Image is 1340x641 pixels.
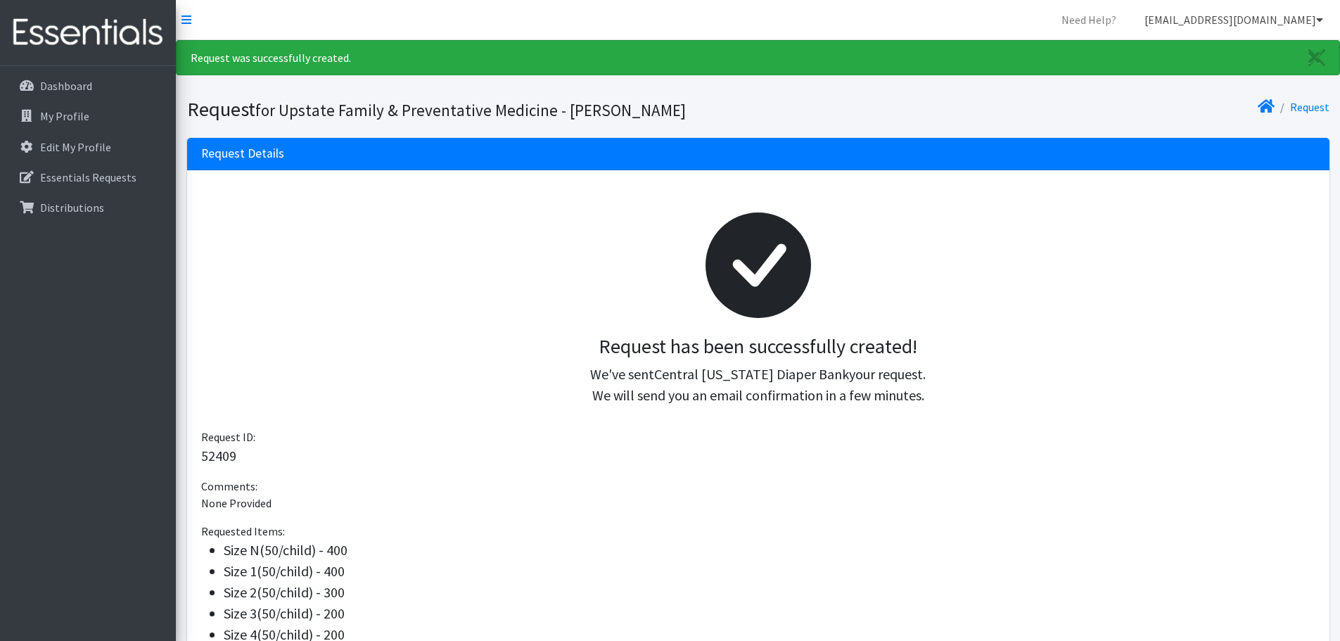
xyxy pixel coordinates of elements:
[224,603,1315,624] li: Size 3(50/child) - 200
[6,102,170,130] a: My Profile
[6,72,170,100] a: Dashboard
[212,335,1304,359] h3: Request has been successfully created!
[201,146,284,161] h3: Request Details
[1050,6,1128,34] a: Need Help?
[201,524,285,538] span: Requested Items:
[224,582,1315,603] li: Size 2(50/child) - 300
[40,79,92,93] p: Dashboard
[224,561,1315,582] li: Size 1(50/child) - 400
[40,140,111,154] p: Edit My Profile
[1133,6,1334,34] a: [EMAIL_ADDRESS][DOMAIN_NAME]
[6,9,170,56] img: HumanEssentials
[40,170,136,184] p: Essentials Requests
[187,97,753,122] h1: Request
[255,100,686,120] small: for Upstate Family & Preventative Medicine - [PERSON_NAME]
[6,163,170,191] a: Essentials Requests
[201,479,257,493] span: Comments:
[201,496,272,510] span: None Provided
[40,109,89,123] p: My Profile
[212,364,1304,406] p: We've sent your request. We will send you an email confirmation in a few minutes.
[176,40,1340,75] div: Request was successfully created.
[224,540,1315,561] li: Size N(50/child) - 400
[201,445,1315,467] p: 52409
[6,133,170,161] a: Edit My Profile
[1290,100,1329,114] a: Request
[40,201,104,215] p: Distributions
[201,430,255,444] span: Request ID:
[6,193,170,222] a: Distributions
[654,365,849,383] span: Central [US_STATE] Diaper Bank
[1294,41,1339,75] a: Close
